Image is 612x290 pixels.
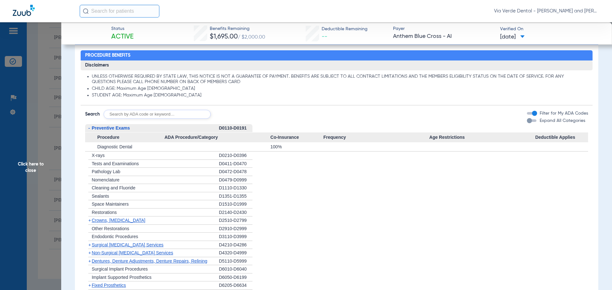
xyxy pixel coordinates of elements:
span: $1,695.00 [210,33,238,40]
div: D1351-D1355 [219,192,252,201]
div: 100% [270,142,323,151]
span: [DATE] [500,33,525,41]
span: Co-Insurance [270,132,323,143]
span: Surgical Implant Procedures [92,266,148,272]
span: Restorations [92,210,117,215]
span: Preventive Exams [92,125,130,131]
div: D4320-D4999 [219,249,252,257]
span: Search [85,111,100,117]
iframe: Chat Widget [580,259,612,290]
div: D0110-D0191 [219,124,252,132]
img: Zuub Logo [13,5,35,16]
span: Expand All Categories [540,118,585,123]
span: + [88,258,91,264]
span: Anthem Blue Cross - AI [393,32,495,40]
span: ADA Procedure/Category [164,132,270,143]
div: D2910-D2999 [219,225,252,233]
span: Frequency [323,132,429,143]
span: - [88,125,90,131]
span: Nomenclature [92,177,120,182]
label: Filter for My ADA Codes [538,110,588,117]
li: STUDENT AGE: Maximum Age [DEMOGRAPHIC_DATA] [92,93,588,98]
span: X-rays [92,153,105,158]
span: Tests and Examinations [92,161,139,166]
li: CHILD AGE: Maximum Age [DEMOGRAPHIC_DATA] [92,86,588,92]
span: Surgical [MEDICAL_DATA] Services [92,242,164,247]
li: UNLESS OTHERWISE REQUIRED BY STATE LAW, THIS NOTICE IS NOT A GUARANTEE OF PAYMENT. BENEFITS ARE S... [92,74,588,85]
div: D0472-D0478 [219,168,252,176]
span: Deductible Remaining [322,26,368,32]
span: Other Restorations [92,226,129,231]
div: D6010-D6040 [219,265,252,273]
input: Search for patients [80,5,159,18]
div: D1510-D1999 [219,200,252,209]
h2: Procedure Benefits [81,50,593,60]
div: D6205-D6634 [219,281,252,290]
div: D2510-D2799 [219,216,252,225]
div: D0479-D0999 [219,176,252,184]
h3: Disclaimers [81,60,593,71]
span: Fixed Prosthetics [92,283,126,288]
span: Endodontic Procedures [92,234,138,239]
span: Implant Supported Prosthetics [92,275,152,280]
span: Non-Surgical [MEDICAL_DATA] Services [92,250,173,255]
span: Diagnostic Dental [97,144,132,149]
img: Search Icon [83,8,89,14]
div: D0411-D0470 [219,160,252,168]
span: Verified On [500,26,602,32]
div: D0210-D0396 [219,152,252,160]
div: D6050-D6199 [219,273,252,282]
span: Status [111,25,134,32]
span: Dentures, Denture Adjustments, Denture Repairs, Relining [92,258,208,264]
div: D4210-D4286 [219,241,252,249]
span: Active [111,32,134,41]
span: + [88,242,91,247]
span: -- [322,34,327,39]
span: / $2,000.00 [238,35,265,40]
span: Age Restrictions [429,132,535,143]
span: + [88,283,91,288]
input: Search by ADA code or keyword… [104,110,211,119]
div: D5110-D5999 [219,257,252,265]
span: Space Maintainers [92,202,129,207]
span: Procedure [85,132,164,143]
span: Crowns, [MEDICAL_DATA] [92,218,145,223]
span: + [88,218,91,223]
span: + [88,250,91,255]
span: Deductible Applies [535,132,588,143]
span: Payer [393,25,495,32]
span: Benefits Remaining [210,25,265,32]
div: D1110-D1330 [219,184,252,192]
span: Via Verde Dental - [PERSON_NAME] and [PERSON_NAME] DDS [494,8,599,14]
div: D3110-D3999 [219,233,252,241]
div: D2140-D2430 [219,209,252,217]
span: Sealants [92,194,109,199]
span: Pathology Lab [92,169,120,174]
span: Cleaning and Fluoride [92,185,135,190]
